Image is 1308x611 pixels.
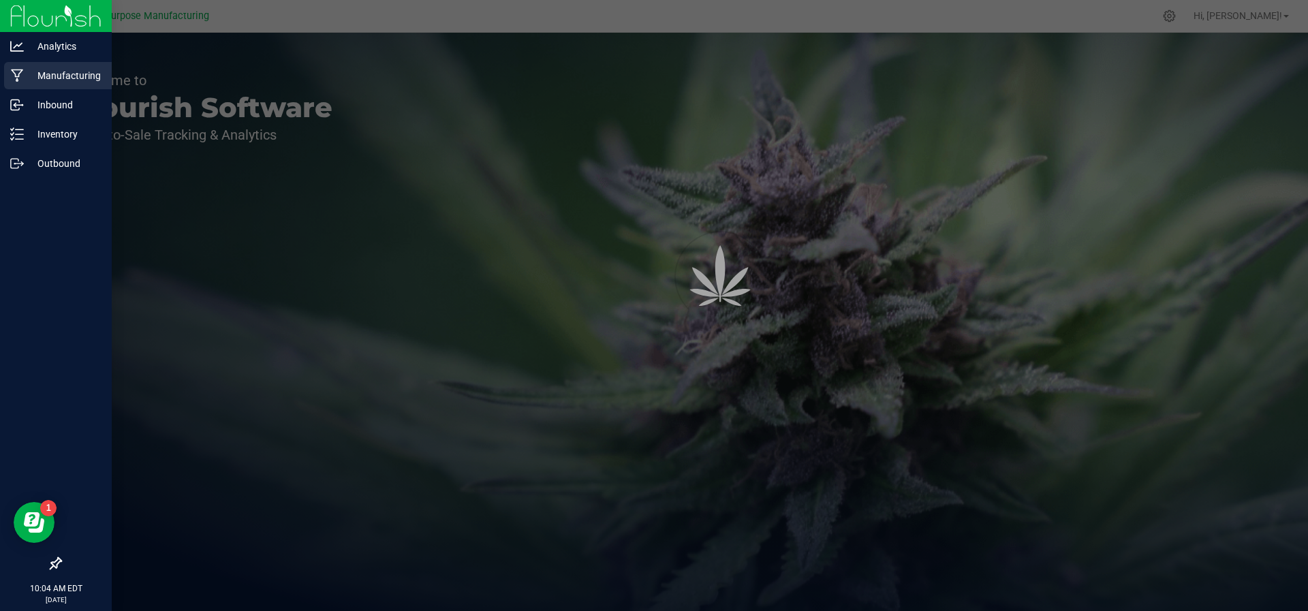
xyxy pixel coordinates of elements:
inline-svg: Inventory [10,127,24,141]
inline-svg: Outbound [10,157,24,170]
p: Manufacturing [24,67,106,84]
iframe: Resource center [14,502,54,543]
p: Inventory [24,126,106,142]
inline-svg: Manufacturing [10,69,24,82]
inline-svg: Inbound [10,98,24,112]
inline-svg: Analytics [10,40,24,53]
p: 10:04 AM EDT [6,582,106,595]
iframe: Resource center unread badge [40,500,57,516]
p: Inbound [24,97,106,113]
p: Analytics [24,38,106,54]
p: [DATE] [6,595,106,605]
p: Outbound [24,155,106,172]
